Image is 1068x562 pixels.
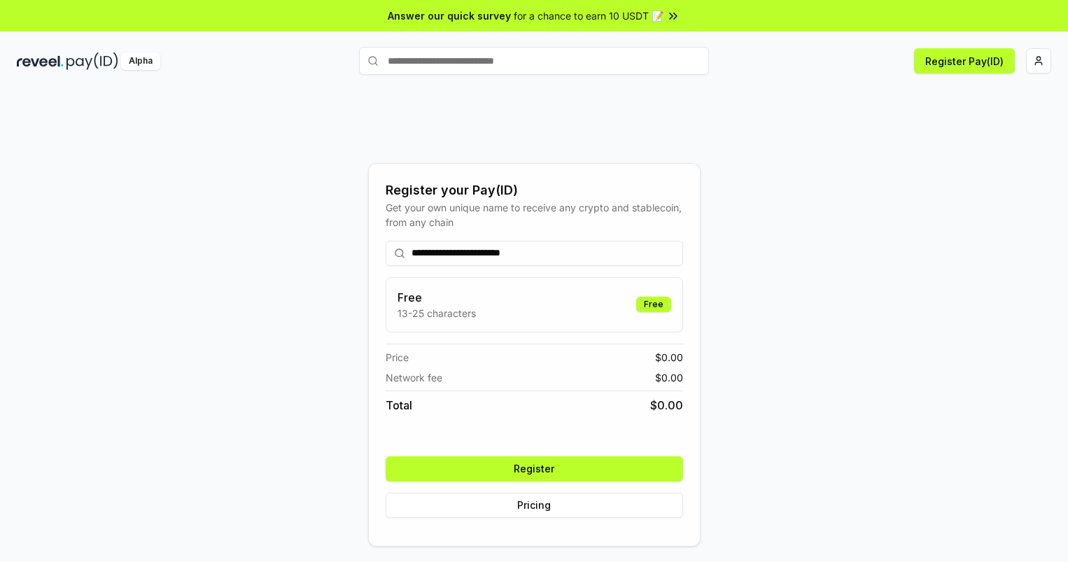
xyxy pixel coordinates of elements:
[121,52,160,70] div: Alpha
[398,289,476,306] h3: Free
[386,200,683,230] div: Get your own unique name to receive any crypto and stablecoin, from any chain
[514,8,663,23] span: for a chance to earn 10 USDT 📝
[636,297,671,312] div: Free
[386,456,683,482] button: Register
[914,48,1015,73] button: Register Pay(ID)
[398,306,476,321] p: 13-25 characters
[386,397,412,414] span: Total
[650,397,683,414] span: $ 0.00
[388,8,511,23] span: Answer our quick survey
[655,370,683,385] span: $ 0.00
[386,181,683,200] div: Register your Pay(ID)
[17,52,64,70] img: reveel_dark
[386,350,409,365] span: Price
[655,350,683,365] span: $ 0.00
[66,52,118,70] img: pay_id
[386,493,683,518] button: Pricing
[386,370,442,385] span: Network fee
